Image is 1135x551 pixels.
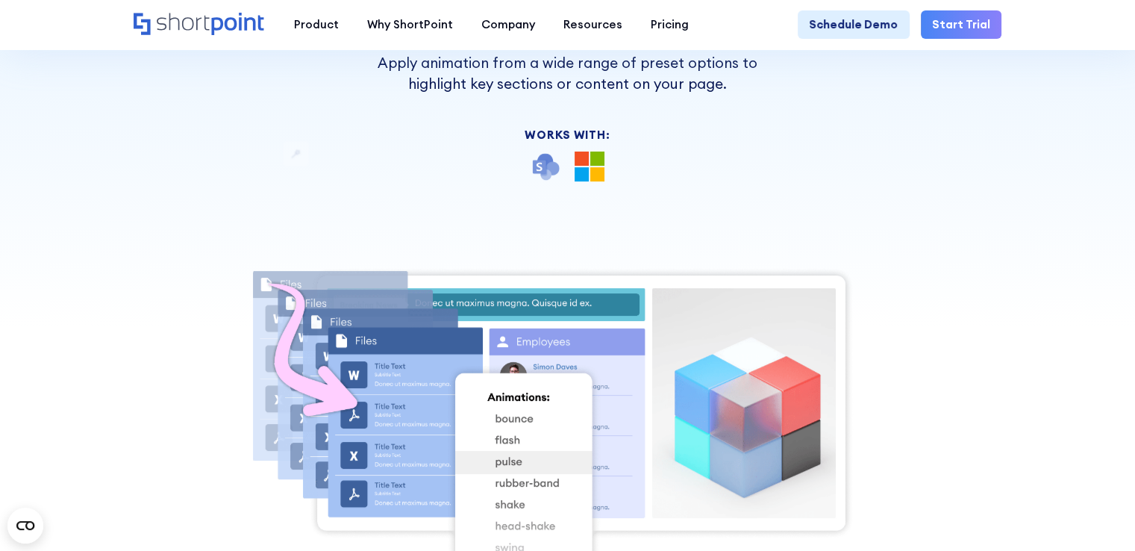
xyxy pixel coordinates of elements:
p: Capture user attention with the Animate Design Element. Apply animation from a wide range of pres... [354,31,780,95]
a: Company [467,10,549,39]
div: Works With: [354,129,780,140]
a: Schedule Demo [798,10,909,39]
a: Start Trial [921,10,1001,39]
a: Resources [549,10,637,39]
iframe: Chat Widget [1060,479,1135,551]
div: Company [481,16,535,34]
div: Product [294,16,339,34]
div: Why ShortPoint [367,16,453,34]
button: Open CMP widget [7,508,43,544]
div: Resources [563,16,622,34]
a: Product [280,10,353,39]
img: SharePoint icon [531,152,560,181]
a: Why ShortPoint [353,10,467,39]
a: Home [134,13,266,37]
img: Microsoft 365 logo [575,152,604,181]
div: Pricing [651,16,689,34]
a: Pricing [637,10,703,39]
